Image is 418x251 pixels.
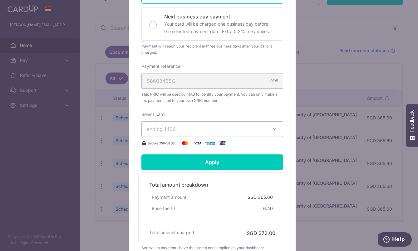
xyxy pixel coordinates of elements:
div: SGD 365.60 [245,192,275,203]
div: Payment amount [149,192,189,203]
span: ending 1426 [147,126,176,132]
img: UnionPay [216,139,229,147]
span: Feedback [409,110,415,132]
div: 9/35 [270,78,278,84]
p: Next business day payment [164,13,275,20]
h5: Total amount breakdown [149,181,275,188]
div: See which payments have the promo code applied on your dashboard. [141,245,283,251]
img: Mastercard [179,139,191,147]
p: Your card will be charged one business day before the selected payment date. Extra 0.3% fee applies. [164,20,275,35]
span: This NRIC will be used by IRAS to identify your payment. You can only make a tax payment tied to ... [141,91,283,104]
img: American Express [204,139,216,147]
label: Select card [141,111,165,118]
h6: SGD 372.00 [247,229,275,237]
input: Apply [141,154,283,170]
label: Payment reference [141,63,180,69]
div: Payment will reach your recipient in three business days after your card is charged. [141,43,283,56]
div: 6.40 [261,203,275,214]
span: Base fee [152,205,170,212]
h6: Total amount charged [149,229,194,236]
iframe: Opens a widget where you can find more information [378,232,412,248]
span: Secure 256-bit SSL [148,141,176,146]
button: ending 1426 [141,121,283,137]
img: Visa [191,139,204,147]
button: Feedback - Show survey [406,104,418,147]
